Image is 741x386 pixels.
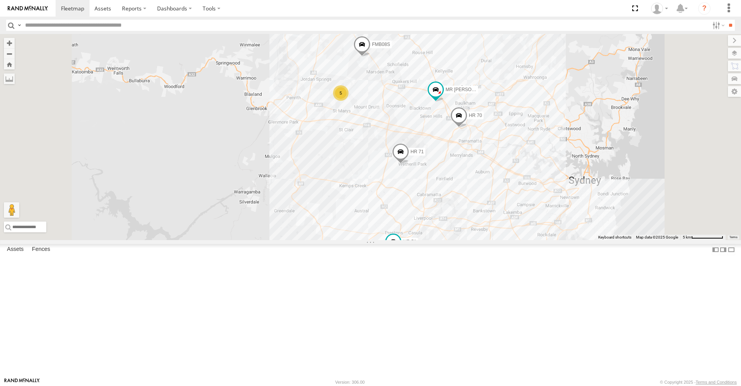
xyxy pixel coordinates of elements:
[712,244,719,255] label: Dock Summary Table to the Left
[727,244,735,255] label: Hide Summary Table
[729,236,738,239] a: Terms (opens in new tab)
[4,378,40,386] a: Visit our Website
[3,244,27,255] label: Assets
[4,202,19,218] button: Drag Pegman onto the map to open Street View
[696,380,737,384] a: Terms and Conditions
[4,38,15,48] button: Zoom in
[4,59,15,69] button: Zoom Home
[698,2,711,15] i: ?
[16,20,22,31] label: Search Query
[372,42,390,47] span: FMB08S
[4,48,15,59] button: Zoom out
[683,235,691,239] span: 5 km
[598,235,631,240] button: Keyboard shortcuts
[446,87,492,92] span: MR [PERSON_NAME]
[728,86,741,97] label: Map Settings
[4,73,15,84] label: Measure
[335,380,365,384] div: Version: 306.00
[469,113,482,118] span: HR 70
[333,85,349,101] div: 5
[403,239,416,244] span: HR 51
[28,244,54,255] label: Fences
[636,235,678,239] span: Map data ©2025 Google
[680,235,726,240] button: Map Scale: 5 km per 79 pixels
[411,149,424,154] span: HR 71
[709,20,726,31] label: Search Filter Options
[8,6,48,11] img: rand-logo.svg
[719,244,727,255] label: Dock Summary Table to the Right
[648,3,671,14] div: Eric Yao
[660,380,737,384] div: © Copyright 2025 -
